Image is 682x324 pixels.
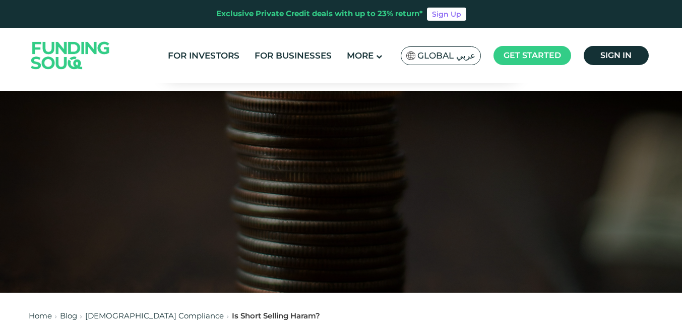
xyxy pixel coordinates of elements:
[21,30,120,81] img: Logo
[427,8,466,21] a: Sign Up
[347,50,374,61] span: More
[85,311,224,320] a: [DEMOGRAPHIC_DATA] Compliance
[29,311,52,320] a: Home
[600,50,632,60] span: Sign in
[406,51,415,60] img: SA Flag
[417,50,475,62] span: Global عربي
[232,310,320,322] div: Is Short Selling Haram?
[504,50,561,60] span: Get started
[584,46,649,65] a: Sign in
[252,47,334,64] a: For Businesses
[165,47,242,64] a: For Investors
[60,311,77,320] a: Blog
[216,8,423,20] div: Exclusive Private Credit deals with up to 23% return*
